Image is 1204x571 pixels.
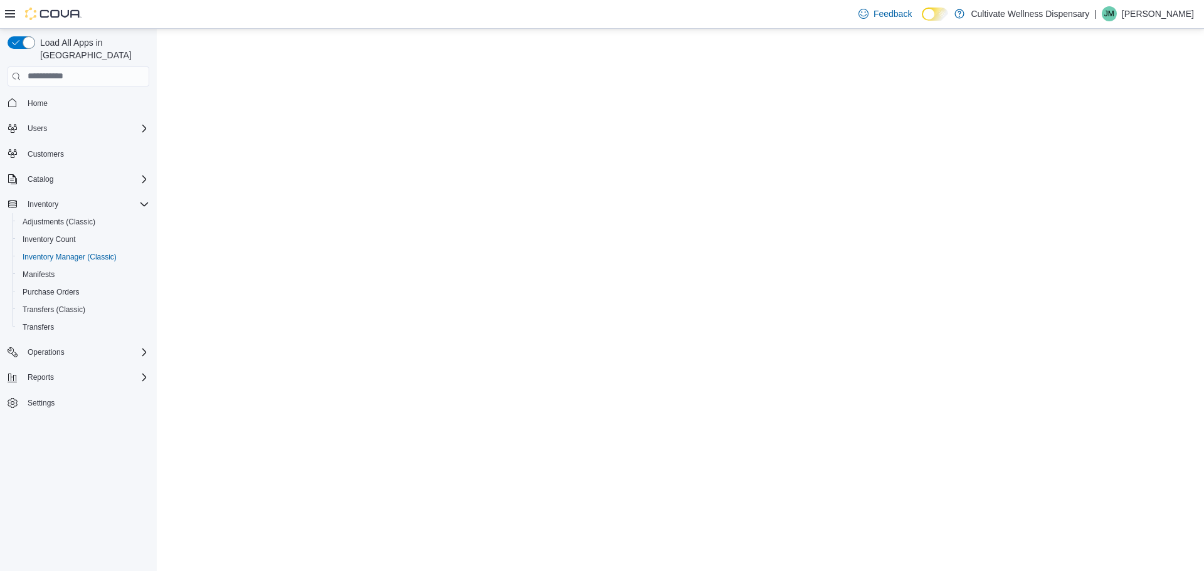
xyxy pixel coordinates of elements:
span: Feedback [874,8,912,20]
span: Manifests [18,267,149,282]
button: Users [3,120,154,137]
button: Transfers (Classic) [13,301,154,318]
button: Transfers [13,318,154,336]
button: Inventory [23,197,63,212]
button: Operations [3,343,154,361]
a: Home [23,96,53,111]
button: Manifests [13,266,154,283]
span: Purchase Orders [18,285,149,300]
button: Adjustments (Classic) [13,213,154,231]
span: Transfers (Classic) [18,302,149,317]
span: Inventory [28,199,58,209]
span: Transfers (Classic) [23,305,85,315]
a: Customers [23,147,69,162]
button: Users [23,121,52,136]
span: Inventory [23,197,149,212]
span: Catalog [23,172,149,187]
button: Inventory Manager (Classic) [13,248,154,266]
span: Inventory Count [18,232,149,247]
span: Catalog [28,174,53,184]
span: Adjustments (Classic) [23,217,95,227]
a: Settings [23,396,60,411]
a: Inventory Count [18,232,81,247]
button: Home [3,94,154,112]
button: Operations [23,345,70,360]
span: Settings [23,395,149,411]
a: Transfers (Classic) [18,302,90,317]
span: Users [28,123,47,134]
span: Purchase Orders [23,287,80,297]
span: Transfers [23,322,54,332]
span: Users [23,121,149,136]
button: Reports [3,369,154,386]
img: Cova [25,8,82,20]
nav: Complex example [8,89,149,445]
p: Cultivate Wellness Dispensary [971,6,1089,21]
a: Purchase Orders [18,285,85,300]
span: Settings [28,398,55,408]
span: Inventory Manager (Classic) [23,252,117,262]
p: [PERSON_NAME] [1122,6,1194,21]
input: Dark Mode [922,8,948,21]
span: Manifests [23,270,55,280]
a: Manifests [18,267,60,282]
span: Reports [28,372,54,382]
span: Home [28,98,48,108]
button: Settings [3,394,154,412]
span: Transfers [18,320,149,335]
span: Inventory Manager (Classic) [18,249,149,265]
span: Inventory Count [23,234,76,244]
div: Jeff Moore [1102,6,1117,21]
button: Catalog [3,170,154,188]
span: Operations [28,347,65,357]
span: Customers [28,149,64,159]
p: | [1094,6,1097,21]
span: Customers [23,146,149,162]
span: Reports [23,370,149,385]
button: Customers [3,145,154,163]
span: Home [23,95,149,111]
a: Transfers [18,320,59,335]
button: Reports [23,370,59,385]
span: Load All Apps in [GEOGRAPHIC_DATA] [35,36,149,61]
button: Inventory Count [13,231,154,248]
button: Catalog [23,172,58,187]
button: Inventory [3,196,154,213]
span: Operations [23,345,149,360]
a: Feedback [853,1,917,26]
span: JM [1104,6,1114,21]
button: Purchase Orders [13,283,154,301]
span: Adjustments (Classic) [18,214,149,229]
a: Adjustments (Classic) [18,214,100,229]
a: Inventory Manager (Classic) [18,249,122,265]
